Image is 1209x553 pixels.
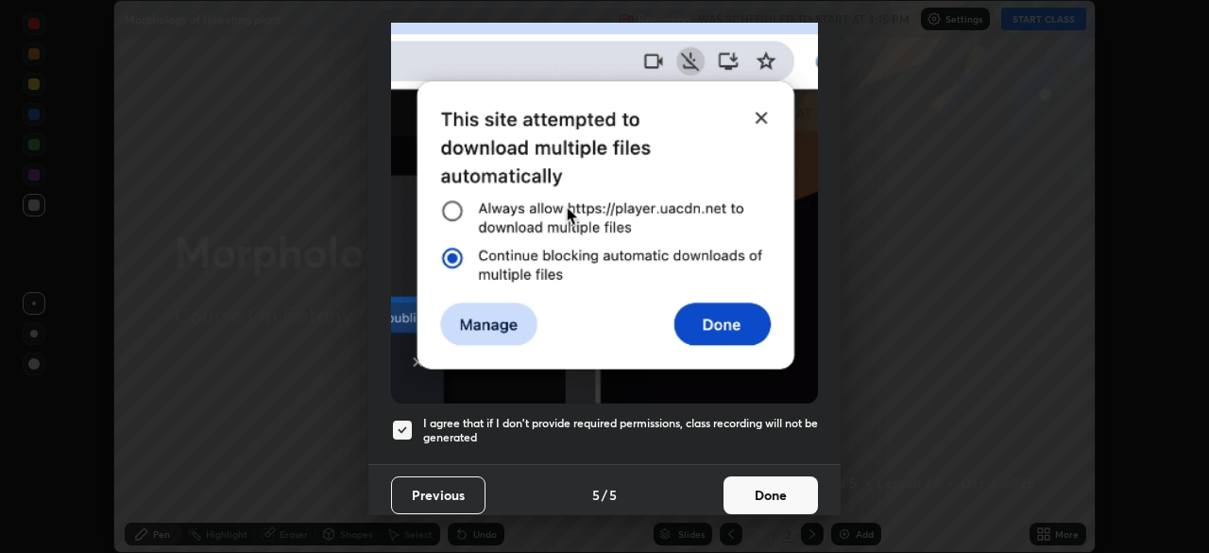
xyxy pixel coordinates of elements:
h4: / [602,485,607,505]
h4: 5 [592,485,600,505]
h5: I agree that if I don't provide required permissions, class recording will not be generated [423,416,818,445]
button: Previous [391,476,485,514]
h4: 5 [609,485,617,505]
button: Done [724,476,818,514]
